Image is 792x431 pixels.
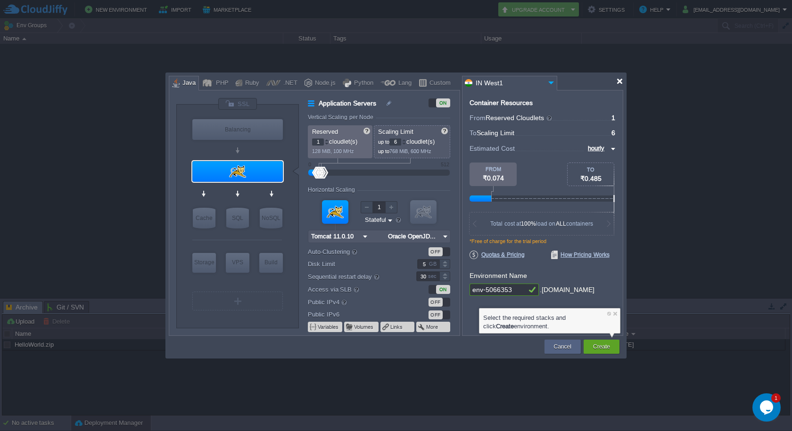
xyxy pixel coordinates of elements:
[192,119,283,140] div: Balancing
[436,98,450,107] div: ON
[354,323,374,331] button: Volumes
[280,76,297,90] div: .NET
[259,253,283,272] div: Build
[312,128,338,135] span: Reserved
[554,342,571,351] button: Cancel
[180,76,196,90] div: Java
[260,208,282,228] div: NoSQL
[192,253,216,273] div: Storage Containers
[477,129,514,137] span: Scaling Limit
[226,253,249,273] div: Elastic VPS
[611,129,615,137] span: 6
[441,162,449,167] div: 512
[611,114,615,122] span: 1
[312,148,354,154] span: 128 MiB, 100 MHz
[483,314,616,331] div: Select the required stacks and click environment.
[429,260,438,268] div: GB
[396,76,412,90] div: Lang
[260,208,282,228] div: NoSQL Databases
[429,298,443,307] div: OFF
[470,129,477,137] span: To
[470,166,517,172] div: FROM
[470,238,616,251] div: *Free of charge for the trial period
[752,393,783,422] iframe: chat widget
[242,76,259,90] div: Ruby
[308,309,404,319] label: Public IPv6
[593,342,610,351] button: Create
[470,251,525,259] span: Quotas & Pricing
[436,285,450,294] div: ON
[213,76,229,90] div: PHP
[318,323,339,331] button: Variables
[308,259,404,269] label: Disk Limit
[308,162,311,167] div: 0
[540,284,594,296] div: .[DOMAIN_NAME]
[226,253,249,272] div: VPS
[389,148,431,154] span: 768 MiB, 600 MHz
[429,247,443,256] div: OFF
[308,297,404,307] label: Public IPv4
[470,99,533,106] div: Container Resources
[551,251,610,259] span: How Pricing Works
[308,271,404,282] label: Sequential restart delay
[390,323,404,331] button: Links
[427,76,451,90] div: Custom
[470,143,515,154] span: Estimated Cost
[426,323,439,331] button: More
[192,292,283,310] div: Create New Layer
[308,284,404,294] label: Access via SLB
[470,272,527,279] label: Environment Name
[226,208,249,228] div: SQL Databases
[351,76,373,90] div: Python
[308,187,357,193] div: Horizontal Scaling
[378,136,447,146] p: cloudlet(s)
[312,136,369,146] p: cloudlet(s)
[378,139,389,145] span: up to
[259,253,283,273] div: Build Node
[308,246,404,257] label: Auto-Clustering
[226,208,249,228] div: SQL
[429,310,443,319] div: OFF
[193,208,215,228] div: Cache
[568,167,614,172] div: TO
[428,272,438,281] div: sec
[192,119,283,140] div: Load Balancer
[580,175,602,182] span: ₹0.485
[483,174,504,182] span: ₹0.074
[312,76,336,90] div: Node.js
[378,128,413,135] span: Scaling Limit
[308,114,376,121] div: Vertical Scaling per Node
[496,323,514,330] b: Create
[378,148,389,154] span: up to
[192,161,283,182] div: Application Servers
[486,114,553,122] span: Reserved Cloudlets
[470,114,486,122] span: From
[192,253,216,272] div: Storage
